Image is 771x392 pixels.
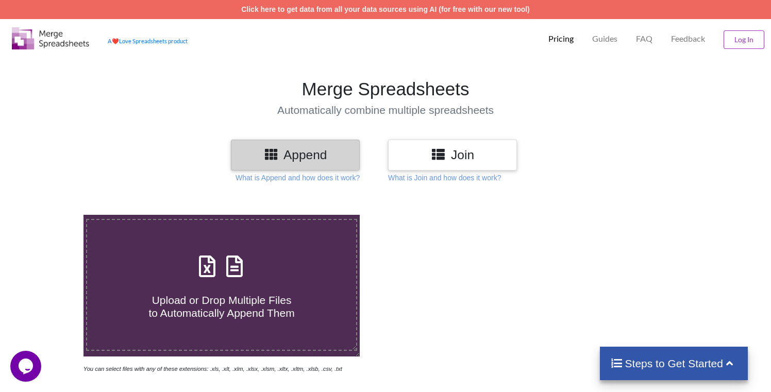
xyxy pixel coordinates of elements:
i: You can select files with any of these extensions: .xls, .xlt, .xlm, .xlsx, .xlsm, .xltx, .xltm, ... [83,366,342,372]
a: AheartLove Spreadsheets product [108,38,188,44]
h4: Steps to Get Started [610,357,738,370]
span: heart [112,38,119,44]
p: Pricing [548,33,574,44]
a: Click here to get data from all your data sources using AI (for free with our new tool) [241,5,530,13]
img: Logo.png [12,27,89,49]
h3: Join [396,147,509,162]
p: Guides [592,33,617,44]
button: Log In [724,30,764,49]
span: Upload or Drop Multiple Files to Automatically Append Them [148,294,294,319]
p: What is Join and how does it work? [388,173,501,183]
iframe: chat widget [10,351,43,382]
p: What is Append and how does it work? [236,173,360,183]
span: Feedback [671,35,705,43]
h3: Append [239,147,352,162]
p: FAQ [636,33,652,44]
